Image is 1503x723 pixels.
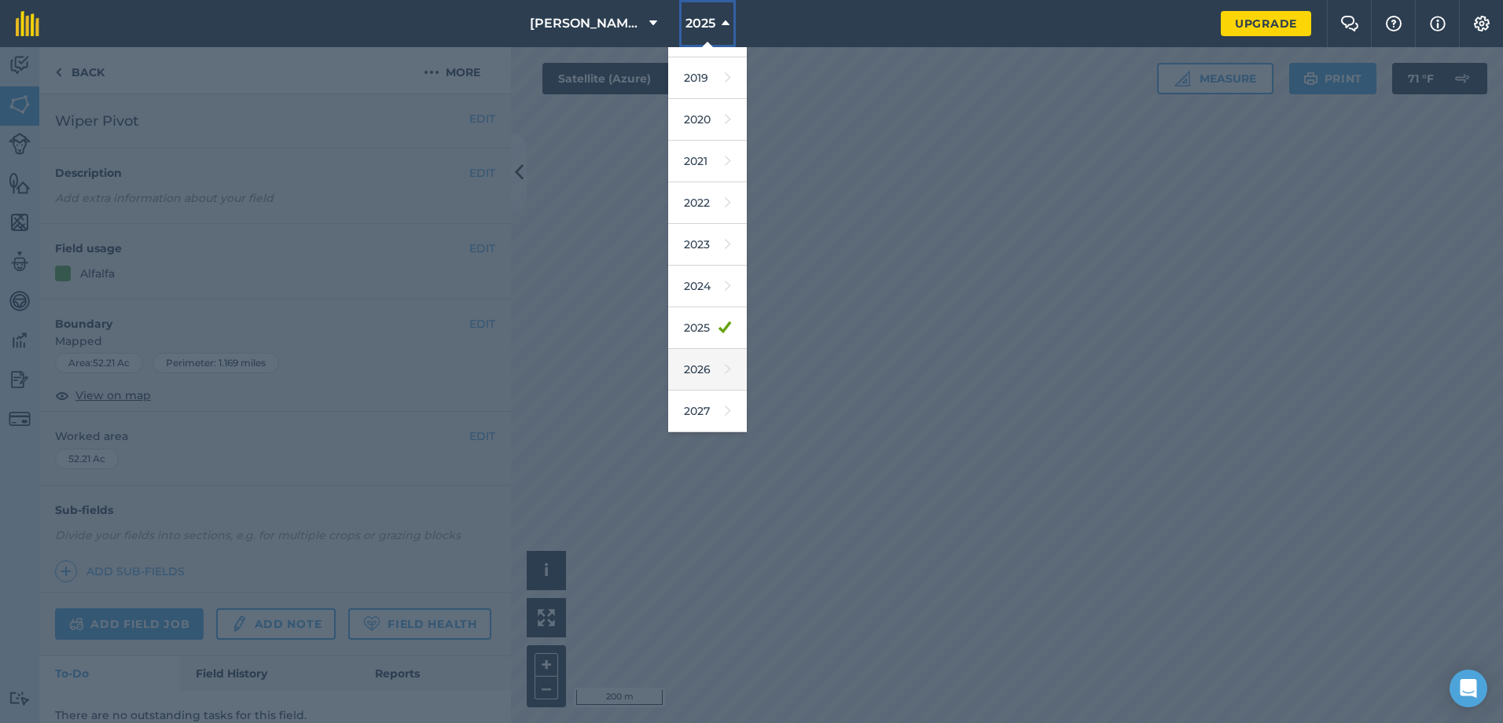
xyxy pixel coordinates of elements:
[668,307,747,349] a: 2025
[668,224,747,266] a: 2023
[1340,16,1359,31] img: Two speech bubbles overlapping with the left bubble in the forefront
[668,266,747,307] a: 2024
[16,11,39,36] img: fieldmargin Logo
[530,14,643,33] span: [PERSON_NAME] Farm
[1472,16,1491,31] img: A cog icon
[685,14,715,33] span: 2025
[1221,11,1311,36] a: Upgrade
[1430,14,1446,33] img: svg+xml;base64,PHN2ZyB4bWxucz0iaHR0cDovL3d3dy53My5vcmcvMjAwMC9zdmciIHdpZHRoPSIxNyIgaGVpZ2h0PSIxNy...
[668,99,747,141] a: 2020
[668,391,747,432] a: 2027
[668,349,747,391] a: 2026
[1450,670,1487,707] div: Open Intercom Messenger
[668,141,747,182] a: 2021
[668,57,747,99] a: 2019
[668,182,747,224] a: 2022
[1384,16,1403,31] img: A question mark icon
